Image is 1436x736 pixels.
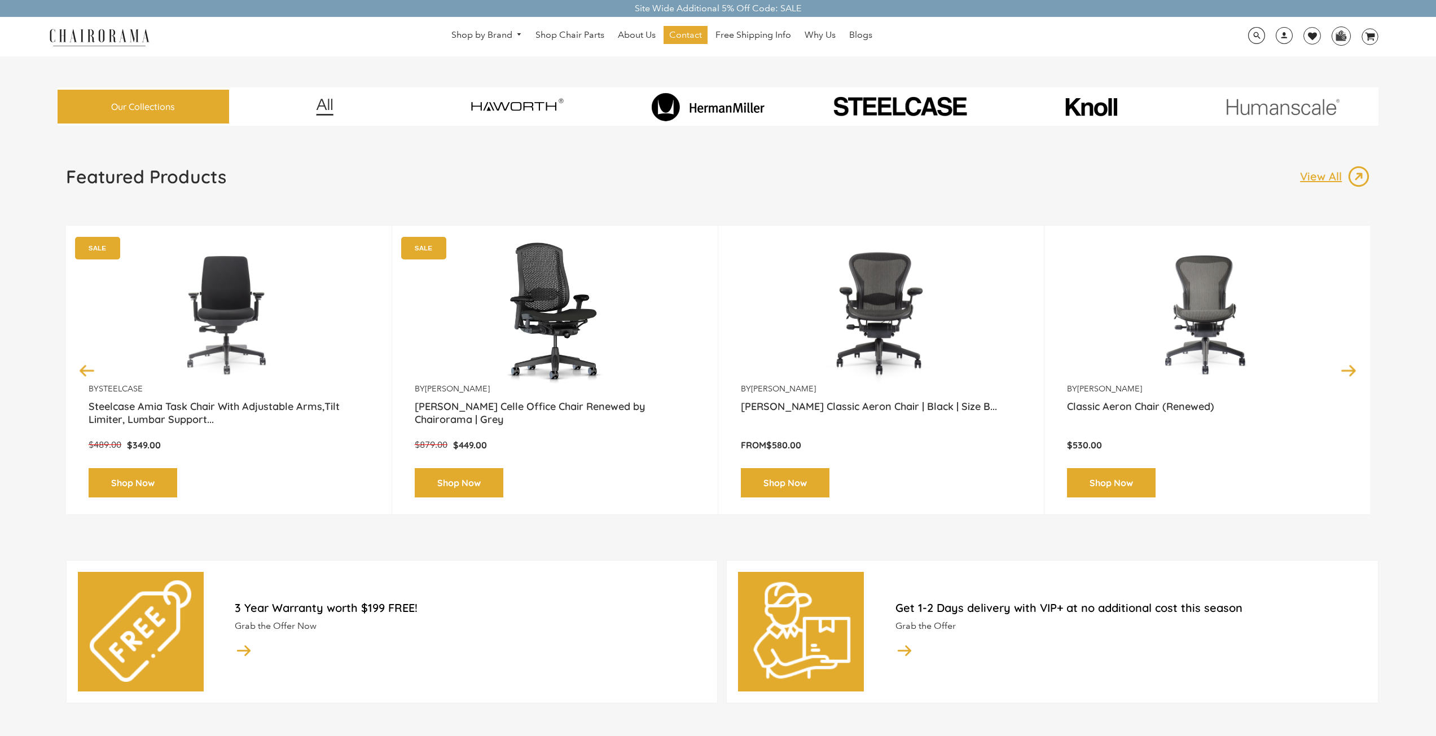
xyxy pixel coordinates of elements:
img: free.png [90,580,191,682]
img: Amia Chair by chairorama.com [89,243,369,384]
img: image_10_1.png [1040,96,1142,117]
h2: 3 Year Warranty worth $199 FREE! [235,601,706,615]
a: View All [1300,165,1370,188]
img: image_8_173eb7e0-7579-41b4-bc8e-4ba0b8ba93e8.png [629,92,787,121]
p: Grab the Offer Now [235,620,706,632]
img: Classic Aeron Chair (Renewed) - chairorama [1067,243,1347,384]
a: Shop Now [1067,468,1156,498]
span: $449.00 [453,439,487,451]
a: Featured Products [66,165,226,197]
img: Herman Miller Classic Aeron Chair | Black | Size B (Renewed) - chairorama [741,243,1021,384]
span: $879.00 [415,439,447,450]
p: by [741,384,1021,394]
img: chairorama [43,27,156,47]
img: delivery-man.png [750,580,852,682]
span: About Us [618,29,656,41]
button: Next [1339,360,1359,380]
p: From [741,439,1021,451]
a: Classic Aeron Chair (Renewed) - chairorama Classic Aeron Chair (Renewed) - chairorama [1067,243,1347,384]
a: Blogs [844,26,878,44]
a: [PERSON_NAME] [751,384,816,394]
img: Herman Miller Celle Office Chair Renewed by Chairorama | Grey - chairorama [415,243,695,384]
img: image_11.png [1204,98,1362,115]
a: Our Collections [58,90,229,124]
span: $580.00 [766,439,801,451]
img: image_12.png [293,98,356,116]
img: image_14.png [235,641,253,659]
span: Why Us [805,29,836,41]
a: Contact [664,26,708,44]
a: Shop Chair Parts [530,26,610,44]
text: SALE [89,244,106,252]
img: WhatsApp_Image_2024-07-12_at_16.23.01.webp [1332,27,1350,44]
h1: Featured Products [66,165,226,188]
p: View All [1300,169,1347,184]
p: Grab the Offer [895,620,1367,632]
img: image_14.png [895,641,914,659]
a: [PERSON_NAME] [425,384,490,394]
p: by [415,384,695,394]
a: Free Shipping Info [710,26,797,44]
a: Amia Chair by chairorama.com Renewed Amia Chair chairorama.com [89,243,369,384]
a: About Us [612,26,661,44]
a: Why Us [799,26,841,44]
a: Shop by Brand [446,27,528,44]
img: image_7_14f0750b-d084-457f-979a-a1ab9f6582c4.png [437,87,596,127]
img: PHOTO-2024-07-09-00-53-10-removebg-preview.png [807,94,993,119]
img: image_13.png [1347,165,1370,188]
a: Herman Miller Classic Aeron Chair | Black | Size B (Renewed) - chairorama Herman Miller Classic A... [741,243,1021,384]
a: [PERSON_NAME] Classic Aeron Chair | Black | Size B... [741,400,1021,428]
a: [PERSON_NAME] Celle Office Chair Renewed by Chairorama | Grey [415,400,695,428]
a: Steelcase [99,384,143,394]
span: Blogs [849,29,872,41]
a: Steelcase Amia Task Chair With Adjustable Arms,Tilt Limiter, Lumbar Support... [89,400,369,428]
a: Shop Now [741,468,829,498]
a: Herman Miller Celle Office Chair Renewed by Chairorama | Grey - chairorama Herman Miller Celle Of... [415,243,695,384]
span: $530.00 [1067,439,1102,451]
h2: Get 1-2 Days delivery with VIP+ at no additional cost this season [895,601,1367,615]
a: [PERSON_NAME] [1077,384,1142,394]
a: Classic Aeron Chair (Renewed) [1067,400,1347,428]
nav: DesktopNavigation [204,26,1120,47]
span: Contact [669,29,702,41]
a: Shop Now [415,468,503,498]
button: Previous [77,360,97,380]
span: $489.00 [89,439,121,450]
p: by [1067,384,1347,394]
span: Shop Chair Parts [535,29,604,41]
span: $349.00 [127,439,161,451]
text: SALE [415,244,432,252]
p: by [89,384,369,394]
span: Free Shipping Info [715,29,791,41]
a: Shop Now [89,468,177,498]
